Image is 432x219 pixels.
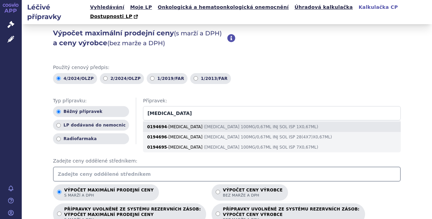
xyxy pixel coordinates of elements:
[103,76,108,81] input: 2/2024/OLZP
[53,167,401,182] input: Zadejte ceny oddělené středníkem
[56,109,61,114] input: Běžný přípravek
[223,193,283,198] span: bez marže a DPH
[216,190,220,194] input: Výpočet ceny výrobcebez marže a DPH
[53,158,401,165] span: Zadejte ceny oddělené středníkem:
[100,73,144,84] label: 2/2024/OLZP
[143,98,401,104] span: Přípravek:
[147,73,187,84] label: 1/2019/FAR
[56,137,61,141] input: Radiofarmaka
[53,120,129,131] label: LP dodávané do nemocnic
[223,188,283,198] p: Výpočet ceny výrobce
[53,98,129,104] span: Typ přípravku:
[357,3,400,12] a: Kalkulačka CP
[150,76,155,81] input: 1/2019/FAR
[194,76,198,81] input: 1/2013/FAR
[56,123,61,128] input: LP dodávané do nemocnic
[57,190,61,194] input: Výpočet maximální prodejní cenys marží a DPH
[56,76,61,81] input: 4/2024/OLZP
[128,3,154,12] a: Moje LP
[88,12,141,21] a: Dostupnosti LP
[292,3,355,12] a: Úhradová kalkulačka
[64,212,201,217] strong: VÝPOČET MAXIMÁLNÍ PRODEJNÍ CENY
[174,30,222,37] span: (s marží a DPH)
[90,14,132,19] span: Dostupnosti LP
[223,212,359,217] strong: VÝPOČET CENY VÝROBCE
[53,28,227,48] h2: Výpočet maximální prodejní ceny a ceny výrobce
[64,193,154,198] span: s marží a DPH
[143,106,401,120] input: 0194694-[MEDICAL_DATA] ([MEDICAL_DATA] 100MG/0,67ML INJ SOL ISP 1X0,67ML)0194696-[MEDICAL_DATA] (...
[53,64,401,71] span: Použitý cenový předpis:
[190,73,231,84] label: 1/2013/FAR
[53,133,129,144] label: Radiofarmaka
[216,212,220,216] input: PŘÍPRAVKY UVOLNĚNÉ ZE SYSTÉMU REZERVNÍCH ZÁSOB:VÝPOČET CENY VÝROBCEbez marže a DPH
[53,73,97,84] label: 4/2024/OLZP
[53,106,129,117] label: Běžný přípravek
[156,3,291,12] a: Onkologická a hematoonkologická onemocnění
[22,2,88,21] h2: Léčivé přípravky
[88,3,126,12] a: Vyhledávání
[57,212,61,216] input: PŘÍPRAVKY UVOLNĚNÉ ZE SYSTÉMU REZERVNÍCH ZÁSOB:VÝPOČET MAXIMÁLNÍ PRODEJNÍ CENYs marží a DPH
[64,188,154,198] p: Výpočet maximální prodejní ceny
[107,39,165,47] span: (bez marže a DPH)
